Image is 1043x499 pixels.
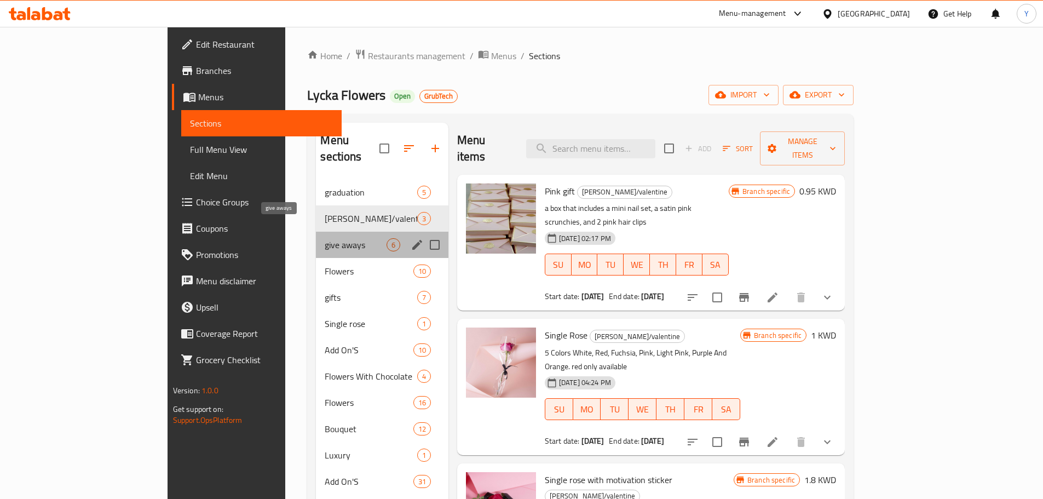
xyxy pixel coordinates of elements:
span: Flowers [325,265,413,278]
button: delete [788,284,814,311]
button: Manage items [760,131,845,165]
button: TU [601,398,629,420]
span: Version: [173,383,200,398]
div: items [413,343,431,357]
span: Flowers [325,396,413,409]
a: Menus [478,49,516,63]
div: galentine/valentine [590,330,685,343]
span: Edit Menu [190,169,333,182]
span: Bouquet [325,422,413,435]
span: Get support on: [173,402,223,416]
div: items [413,396,431,409]
button: MO [572,254,598,276]
span: Lycka Flowers [307,83,385,107]
h6: 1.8 KWD [804,472,836,487]
h6: 1 KWD [811,328,836,343]
li: / [347,49,350,62]
span: Branches [196,64,333,77]
span: Select to update [706,431,729,454]
a: Menu disclaimer [172,268,342,294]
div: items [417,291,431,304]
button: export [783,85,854,105]
h2: Menu items [457,132,513,165]
span: Manage items [769,135,836,162]
a: Support.OpsPlatform [173,413,243,427]
span: gifts [325,291,417,304]
span: Add item [681,140,716,157]
span: [PERSON_NAME]/valentine [590,330,684,343]
span: Open [390,91,415,101]
button: SA [702,254,729,276]
button: delete [788,429,814,455]
span: Sections [190,117,333,130]
b: [DATE] [641,289,664,303]
div: items [413,422,431,435]
a: Coupons [172,215,342,242]
a: Edit Menu [181,163,342,189]
a: Edit menu item [766,435,779,449]
h6: 0.95 KWD [799,183,836,199]
button: show more [814,429,840,455]
span: 16 [414,398,430,408]
span: Choice Groups [196,196,333,209]
div: Flowers With Chocolate [325,370,417,383]
span: 6 [387,240,400,250]
div: Flowers10 [316,258,448,284]
span: WE [633,402,652,417]
b: [DATE] [581,434,604,448]
button: SU [545,398,573,420]
h2: Menu sections [320,132,379,165]
span: SU [550,402,569,417]
div: items [417,212,431,225]
span: Pink gift [545,183,575,199]
span: Promotions [196,248,333,261]
span: 1 [418,450,430,461]
span: [PERSON_NAME]/valentine [325,212,417,225]
span: 7 [418,292,430,303]
span: Add On'S [325,343,413,357]
b: [DATE] [641,434,664,448]
a: Restaurants management [355,49,465,63]
div: items [417,370,431,383]
span: Add On'S [325,475,413,488]
span: Select to update [706,286,729,309]
span: Y [1024,8,1029,20]
span: export [792,88,845,102]
span: Edit Restaurant [196,38,333,51]
div: Add On'S31 [316,468,448,495]
nav: breadcrumb [307,49,854,63]
button: sort-choices [679,284,706,311]
div: Bouquet12 [316,416,448,442]
a: Grocery Checklist [172,347,342,373]
div: Open [390,90,415,103]
span: Sort items [716,140,760,157]
span: Single Rose [545,327,587,343]
span: 10 [414,266,430,277]
div: items [413,475,431,488]
p: 5 Colors White, Red, Fuchsia, Pink, Light Pink, Purple And Orange. red only available [545,346,740,374]
button: SA [712,398,740,420]
span: 5 [418,187,430,198]
svg: Show Choices [821,291,834,304]
div: galentine/valentine [577,186,672,199]
button: WE [624,254,650,276]
a: Choice Groups [172,189,342,215]
button: TU [597,254,624,276]
span: 3 [418,214,430,224]
span: 1.0.0 [201,383,218,398]
div: graduation [325,186,417,199]
span: 1 [418,319,430,329]
div: Single rose1 [316,311,448,337]
span: Single rose with motivation sticker [545,472,672,488]
span: FR [681,257,698,273]
div: items [417,449,431,462]
button: FR [676,254,702,276]
button: WE [629,398,656,420]
span: Menu disclaimer [196,274,333,288]
div: items [417,317,431,330]
input: search [526,139,655,158]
